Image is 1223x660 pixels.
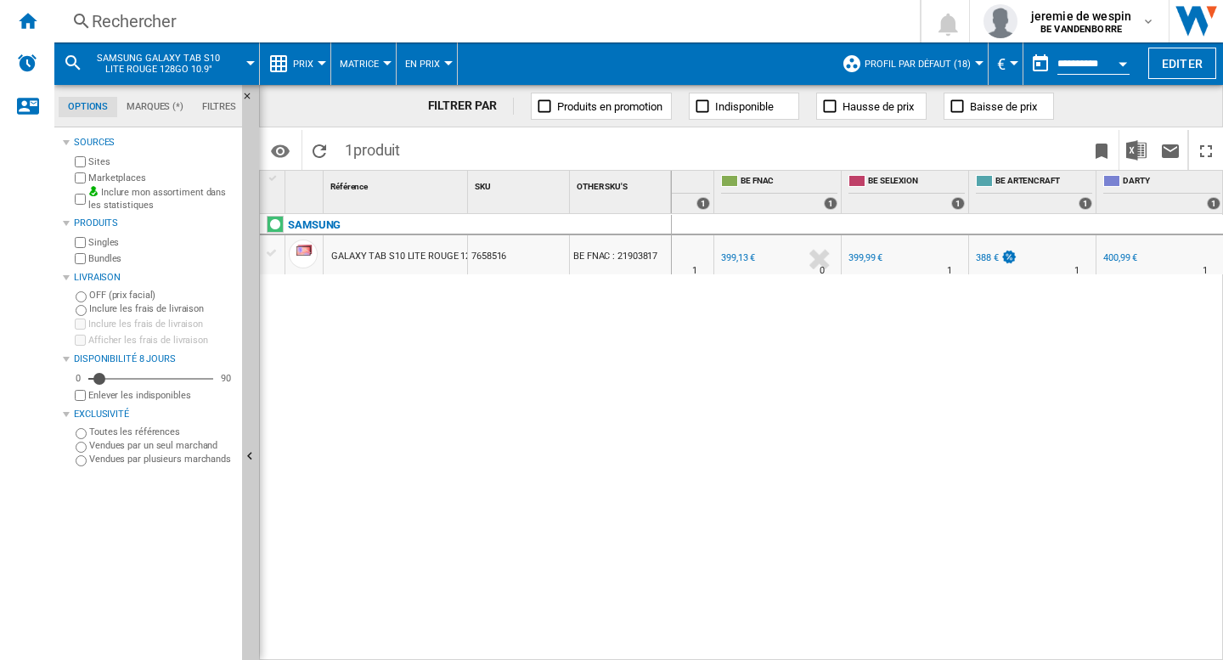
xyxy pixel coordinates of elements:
img: promotionV3.png [1000,250,1017,264]
button: Télécharger au format Excel [1119,130,1153,170]
input: Sites [75,156,86,167]
img: profile.jpg [983,4,1017,38]
input: Inclure les frais de livraison [75,319,86,330]
label: Inclure mon assortiment dans les statistiques [88,186,235,212]
button: Recharger [302,130,336,170]
span: jeremie de wespin [1031,8,1131,25]
label: Inclure les frais de livraison [88,318,235,330]
span: € [997,55,1006,73]
label: Sites [88,155,235,168]
div: Disponibilité 8 Jours [74,353,235,366]
div: 0 [71,372,85,385]
div: Sort None [289,171,323,197]
b: BE VANDENBORRE [1040,24,1122,35]
div: Sort None [573,171,671,197]
button: Baisse de prix [944,93,1054,120]
div: 399,13 € [719,250,755,267]
span: Prix [293,59,313,70]
div: Délai de livraison : 1 jour [692,262,697,279]
button: Editer [1148,48,1216,79]
span: Hausse de prix [843,100,914,113]
input: Toutes les références [76,428,87,439]
span: Produits en promotion [557,100,662,113]
label: Vendues par un seul marchand [89,439,235,452]
div: Profil par défaut (18) [842,42,979,85]
label: Bundles [88,252,235,265]
button: SAMSUNG GALAXY TAB S10 LITE ROUGE 128GO 10.9" [90,42,244,85]
div: Cliquez pour filtrer sur cette marque [288,215,341,235]
input: Marketplaces [75,172,86,183]
div: 400,99 € [1103,252,1137,263]
span: SAMSUNG GALAXY TAB S10 LITE ROUGE 128GO 10.9" [90,53,227,75]
span: BE SELEXION [868,175,965,189]
div: Produits [74,217,235,230]
input: Vendues par plusieurs marchands [76,455,87,466]
div: 1 offers sold by DARTY [1207,197,1220,210]
div: 400,99 € [1101,250,1137,267]
span: SKU [475,182,491,191]
div: 1 offers sold by BE ARTENCRAFT [1079,197,1092,210]
label: Inclure les frais de livraison [89,302,235,315]
div: Sort None [471,171,569,197]
div: Délai de livraison : 1 jour [1203,262,1208,279]
button: Créer un favoris [1085,130,1119,170]
div: 388 € [976,252,999,263]
div: BE FNAC 1 offers sold by BE FNAC [718,171,841,213]
md-tab-item: Options [59,97,117,117]
div: Délai de livraison : 0 jour [820,262,825,279]
button: Produits en promotion [531,93,672,120]
span: OTHER SKU'S [577,182,628,191]
md-tab-item: Marques (*) [117,97,193,117]
div: 1 offers sold by BE KREFEL [696,197,710,210]
span: Référence [330,182,368,191]
div: Rechercher [92,9,876,33]
span: 1 [336,130,409,166]
div: OTHER SKU'S Sort None [573,171,671,197]
button: Plein écran [1189,130,1223,170]
label: Enlever les indisponibles [88,389,235,402]
div: Délai de livraison : 1 jour [1074,262,1079,279]
button: Options [263,135,297,166]
label: Marketplaces [88,172,235,184]
div: Délai de livraison : 1 jour [947,262,952,279]
div: 399,13 € [721,252,755,263]
span: En Prix [405,59,440,70]
div: 399,99 € [846,250,882,267]
md-menu: Currency [989,42,1023,85]
button: Envoyer ce rapport par email [1153,130,1187,170]
input: OFF (prix facial) [76,291,87,302]
input: Afficher les frais de livraison [75,335,86,346]
div: Sources [74,136,235,149]
div: Référence Sort None [327,171,467,197]
div: 1 offers sold by BE SELEXION [951,197,965,210]
label: Vendues par plusieurs marchands [89,453,235,465]
label: OFF (prix facial) [89,289,235,302]
button: En Prix [405,42,448,85]
input: Vendues par un seul marchand [76,442,87,453]
button: Profil par défaut (18) [865,42,979,85]
span: Baisse de prix [970,100,1037,113]
button: € [997,42,1014,85]
div: GALAXY TAB S10 LITE ROUGE 128GO 10.9" [331,237,512,276]
div: BE SELEXION 1 offers sold by BE SELEXION [845,171,968,213]
div: BE FNAC : 21903817 [570,235,671,274]
span: produit [353,141,400,159]
div: Livraison [74,271,235,285]
span: Indisponible [715,100,774,113]
button: Indisponible [689,93,799,120]
div: 1 offers sold by BE FNAC [824,197,837,210]
button: md-calendar [1023,47,1057,81]
img: mysite-bg-18x18.png [88,186,99,196]
div: Prix [268,42,322,85]
md-tab-item: Filtres [193,97,245,117]
span: Profil par défaut (18) [865,59,971,70]
label: Toutes les références [89,426,235,438]
md-slider: Disponibilité [88,370,213,387]
div: Exclusivité [74,408,235,421]
input: Bundles [75,253,86,264]
label: Singles [88,236,235,249]
div: 388 € [973,250,1017,267]
input: Inclure les frais de livraison [76,305,87,316]
span: Matrice [340,59,379,70]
